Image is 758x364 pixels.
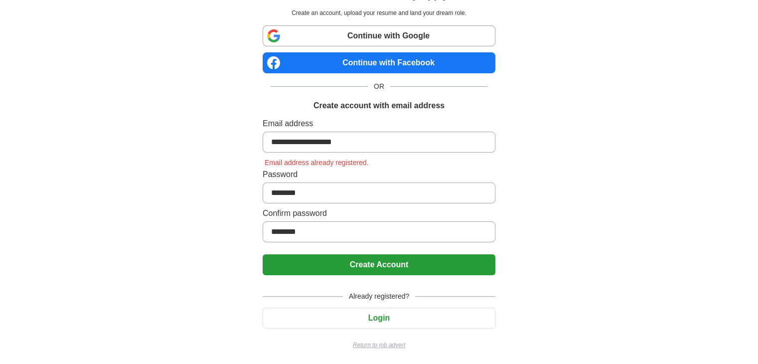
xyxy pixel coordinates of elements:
button: Login [263,308,495,329]
p: Create an account, upload your resume and land your dream role. [265,8,493,17]
a: Return to job advert [263,341,495,350]
span: OR [368,81,390,92]
a: Login [263,314,495,322]
span: Email address already registered. [263,159,371,167]
a: Continue with Google [263,25,495,46]
button: Create Account [263,254,495,275]
a: Continue with Facebook [263,52,495,73]
h1: Create account with email address [313,100,445,112]
label: Confirm password [263,207,495,219]
span: Already registered? [343,291,415,302]
label: Email address [263,118,495,130]
label: Password [263,169,495,181]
